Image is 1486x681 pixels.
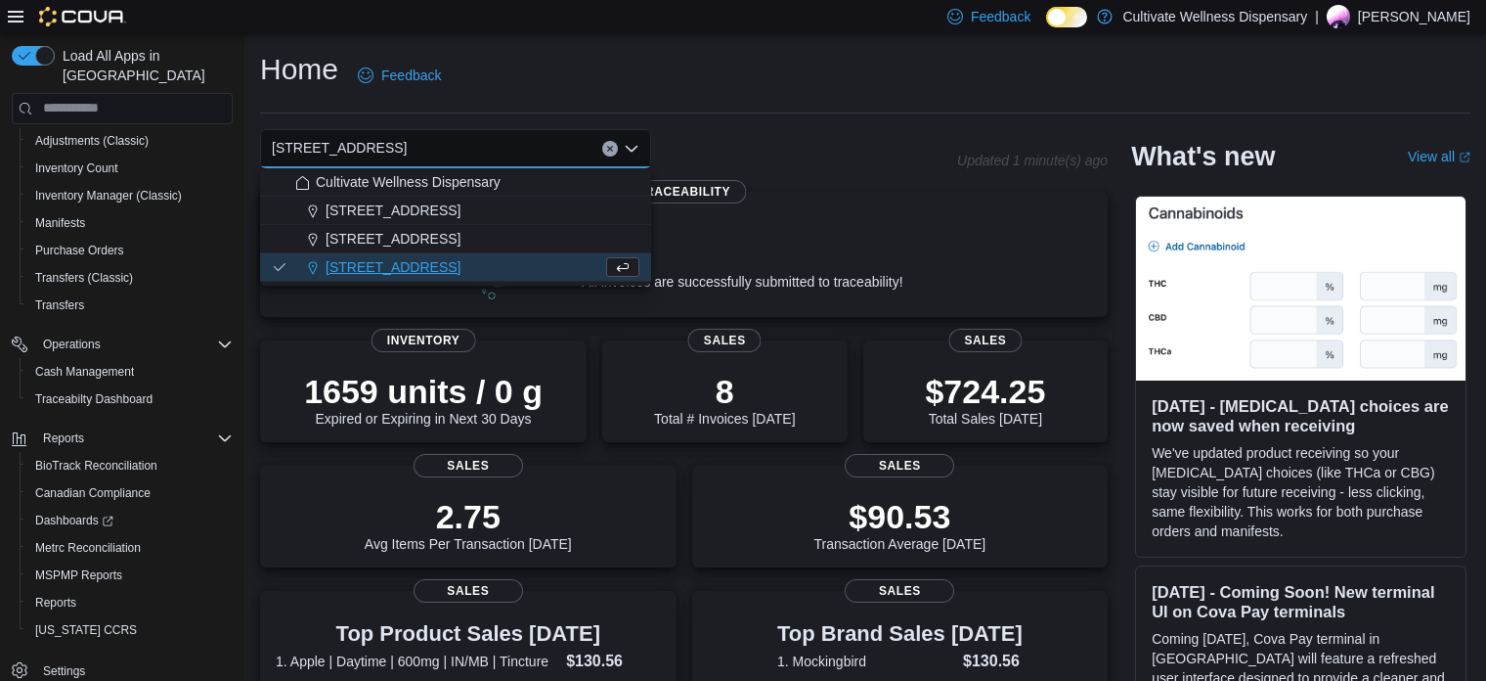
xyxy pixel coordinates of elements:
p: $724.25 [925,372,1045,411]
a: BioTrack Reconciliation [27,454,165,477]
span: [US_STATE] CCRS [35,622,137,638]
button: [STREET_ADDRESS] [260,197,651,225]
dt: 1. Mockingbird [777,652,955,671]
p: 2.75 [365,497,572,536]
p: 0 [582,235,902,274]
span: [STREET_ADDRESS] [326,201,460,220]
span: Dark Mode [1046,27,1047,28]
span: Sales [414,579,523,603]
span: Sales [845,454,954,477]
span: Purchase Orders [35,243,124,258]
span: Traceabilty Dashboard [35,391,153,407]
span: Metrc Reconciliation [35,540,141,556]
span: Canadian Compliance [35,485,151,501]
button: Purchase Orders [20,237,240,264]
a: View allExternal link [1408,149,1470,164]
button: Reports [20,589,240,616]
p: $90.53 [814,497,986,536]
button: [STREET_ADDRESS] [260,225,651,253]
button: Manifests [20,209,240,237]
a: Transfers [27,294,92,317]
a: Manifests [27,211,93,235]
span: BioTrack Reconciliation [35,458,157,474]
span: Sales [948,329,1022,352]
button: Metrc Reconciliation [20,534,240,562]
span: Operations [43,337,101,352]
div: All invoices are successfully submitted to traceability! [582,235,902,290]
span: Traceabilty Dashboard [27,387,233,411]
a: Purchase Orders [27,239,132,262]
h2: What's new [1131,141,1275,172]
button: Traceabilty Dashboard [20,386,240,413]
span: Traceability [622,180,746,204]
button: Close list of options [624,141,639,157]
span: Feedback [971,7,1030,26]
span: Sales [414,454,523,477]
h3: Top Brand Sales [DATE] [777,622,1023,646]
a: [US_STATE] CCRS [27,618,145,642]
button: Transfers (Classic) [20,264,240,292]
span: MSPMP Reports [35,567,122,583]
div: Expired or Expiring in Next 30 Days [304,372,543,427]
button: [STREET_ADDRESS] [260,253,651,282]
span: Manifests [27,211,233,235]
a: Traceabilty Dashboard [27,387,160,411]
span: Inventory Count [35,160,118,176]
span: Inventory Count [27,157,233,180]
p: Cultivate Wellness Dispensary [1122,5,1307,28]
div: Total Sales [DATE] [925,372,1045,427]
img: Cova [39,7,126,26]
span: Cash Management [35,364,134,380]
a: Canadian Compliance [27,481,158,505]
span: [STREET_ADDRESS] [326,229,460,249]
button: Inventory Count [20,155,240,182]
span: Washington CCRS [27,618,233,642]
a: Inventory Count [27,157,126,180]
input: Dark Mode [1046,7,1087,27]
span: Sales [845,579,954,603]
span: Dashboards [35,513,113,528]
span: Transfers (Classic) [27,266,233,290]
a: MSPMP Reports [27,564,130,587]
p: [PERSON_NAME] [1358,5,1470,28]
div: Total # Invoices [DATE] [654,372,795,427]
button: Transfers [20,292,240,319]
span: [STREET_ADDRESS] [326,257,460,277]
span: Sales [688,329,762,352]
span: Inventory Manager (Classic) [35,188,182,204]
a: Cash Management [27,360,142,384]
span: Reports [35,595,76,611]
button: Reports [4,425,240,452]
div: Avg Items Per Transaction [DATE] [365,497,572,552]
button: MSPMP Reports [20,562,240,589]
span: Adjustments (Classic) [35,133,149,149]
span: Transfers (Classic) [35,270,133,286]
span: Operations [35,333,233,356]
span: [STREET_ADDRESS] [272,136,407,159]
a: Feedback [350,56,449,95]
a: Inventory Manager (Classic) [27,184,190,207]
a: Dashboards [27,509,121,532]
a: Metrc Reconciliation [27,536,149,560]
span: Settings [43,663,85,679]
div: John Robinson [1327,5,1350,28]
h3: [DATE] - Coming Soon! New terminal UI on Cova Pay terminals [1152,582,1450,621]
a: Dashboards [20,507,240,534]
span: Inventory Manager (Classic) [27,184,233,207]
span: Cash Management [27,360,233,384]
dd: $130.56 [566,650,660,673]
dd: $130.56 [963,650,1023,673]
p: 8 [654,372,795,411]
span: Reports [27,591,233,614]
span: Manifests [35,215,85,231]
p: Updated 1 minute(s) ago [957,153,1108,168]
a: Adjustments (Classic) [27,129,156,153]
h1: Home [260,50,338,89]
button: BioTrack Reconciliation [20,452,240,479]
span: Reports [43,431,84,446]
span: Transfers [35,297,84,313]
button: Cash Management [20,358,240,386]
h3: [DATE] - [MEDICAL_DATA] choices are now saved when receiving [1152,396,1450,435]
button: Reports [35,427,92,450]
span: Load All Apps in [GEOGRAPHIC_DATA] [55,46,233,85]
